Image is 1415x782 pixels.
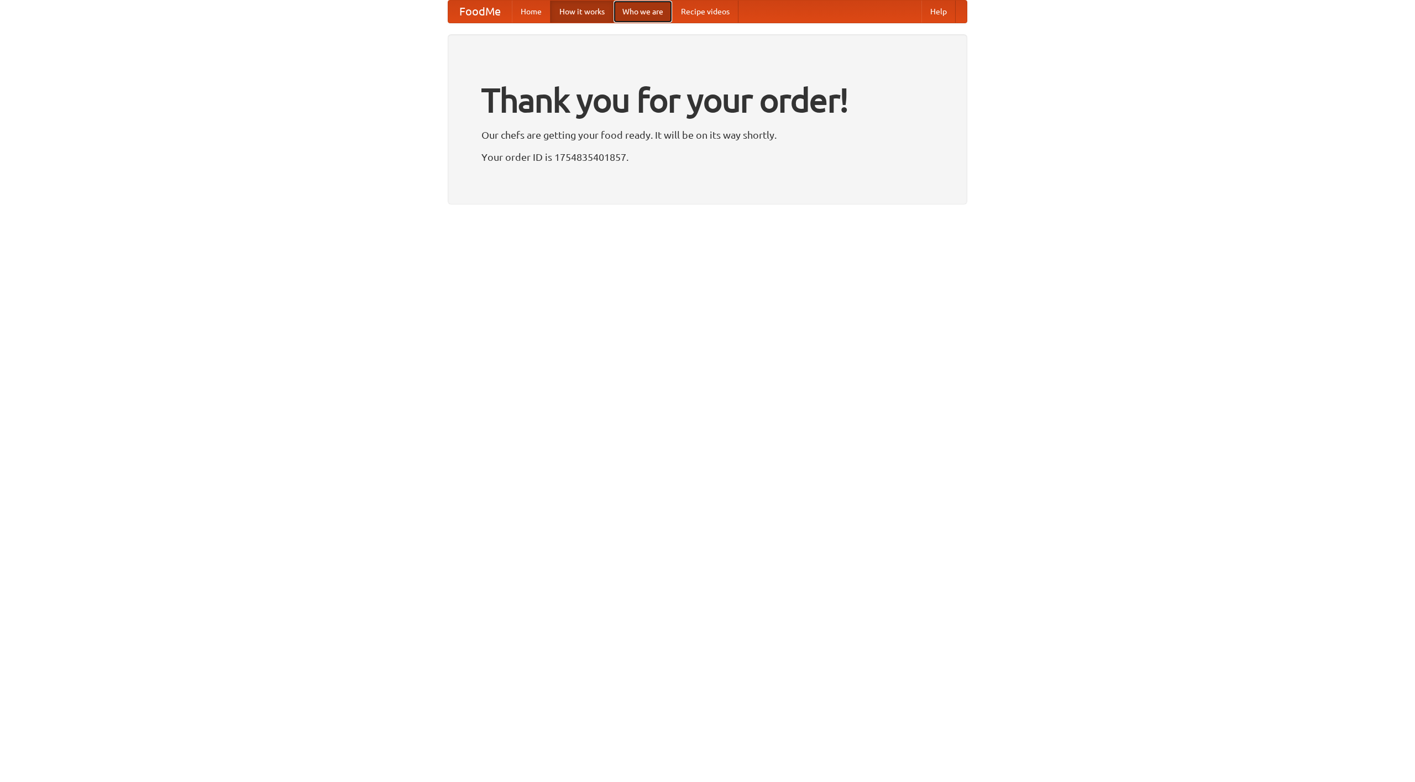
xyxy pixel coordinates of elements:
[614,1,672,23] a: Who we are
[512,1,551,23] a: Home
[551,1,614,23] a: How it works
[448,1,512,23] a: FoodMe
[481,127,934,143] p: Our chefs are getting your food ready. It will be on its way shortly.
[481,149,934,165] p: Your order ID is 1754835401857.
[921,1,956,23] a: Help
[481,74,934,127] h1: Thank you for your order!
[672,1,738,23] a: Recipe videos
